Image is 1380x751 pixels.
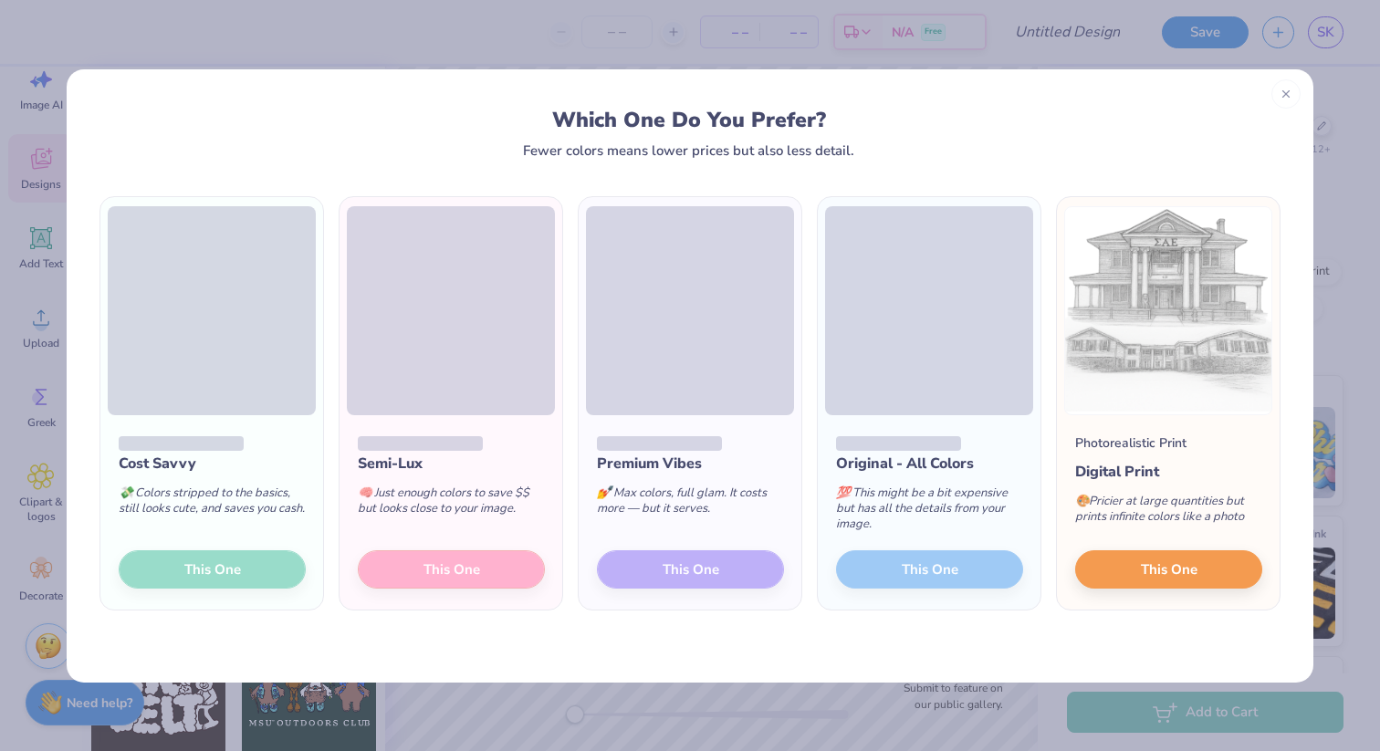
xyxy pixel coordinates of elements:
[358,453,545,475] div: Semi-Lux
[119,453,306,475] div: Cost Savvy
[836,485,851,501] span: 💯
[1075,550,1262,589] button: This One
[597,485,612,501] span: 💅
[119,485,133,501] span: 💸
[1075,433,1187,453] div: Photorealistic Print
[119,475,306,535] div: Colors stripped to the basics, still looks cute, and saves you cash.
[1075,483,1262,543] div: Pricier at large quantities but prints infinite colors like a photo
[597,453,784,475] div: Premium Vibes
[358,485,372,501] span: 🧠
[1064,206,1272,415] img: Photorealistic preview
[836,475,1023,550] div: This might be a bit expensive but has all the details from your image.
[1141,558,1197,579] span: This One
[1075,461,1262,483] div: Digital Print
[117,108,1262,132] div: Which One Do You Prefer?
[597,475,784,535] div: Max colors, full glam. It costs more — but it serves.
[1075,493,1090,509] span: 🎨
[358,475,545,535] div: Just enough colors to save $$ but looks close to your image.
[836,453,1023,475] div: Original - All Colors
[523,143,854,158] div: Fewer colors means lower prices but also less detail.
